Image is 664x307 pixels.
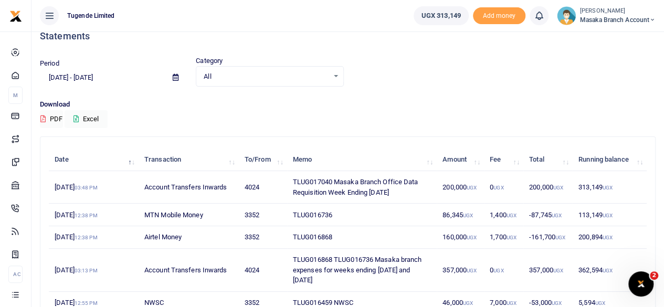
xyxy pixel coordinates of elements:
small: UGX [493,185,503,190]
td: TLUG016868 [287,226,437,249]
td: MTN Mobile Money [139,204,239,226]
span: Masaka Branch Account [580,15,656,25]
small: UGX [603,213,613,218]
a: profile-user [PERSON_NAME] Masaka Branch Account [557,6,656,25]
td: 4024 [239,249,287,292]
td: Account Transfers Inwards [139,171,239,204]
td: 200,000 [523,171,573,204]
span: 2 [650,271,658,280]
small: UGX [463,213,473,218]
h4: Statements [40,30,656,42]
small: UGX [552,300,562,306]
td: [DATE] [49,171,139,204]
span: All [204,71,328,82]
label: Period [40,58,59,69]
small: UGX [507,300,517,306]
td: 3352 [239,204,287,226]
small: UGX [603,235,613,240]
td: 200,000 [437,171,484,204]
td: [DATE] [49,226,139,249]
button: Excel [65,110,108,128]
label: Category [196,56,223,66]
small: UGX [507,235,517,240]
small: UGX [463,300,473,306]
small: UGX [595,300,605,306]
small: 12:38 PM [75,235,98,240]
small: UGX [467,185,477,190]
li: Toup your wallet [473,7,525,25]
td: -161,700 [523,226,573,249]
small: 03:13 PM [75,268,98,273]
td: -87,745 [523,204,573,226]
td: 3352 [239,226,287,249]
li: Ac [8,266,23,283]
small: UGX [467,235,477,240]
iframe: Intercom live chat [628,271,654,297]
td: [DATE] [49,249,139,292]
td: 200,894 [573,226,647,249]
small: UGX [493,268,503,273]
th: To/From: activate to sort column ascending [239,149,287,171]
small: UGX [553,268,563,273]
td: [DATE] [49,204,139,226]
small: UGX [603,185,613,190]
th: Running balance: activate to sort column ascending [573,149,647,171]
img: profile-user [557,6,576,25]
p: Download [40,99,656,110]
td: 4024 [239,171,287,204]
a: logo-small logo-large logo-large [9,12,22,19]
small: 03:48 PM [75,185,98,190]
td: 160,000 [437,226,484,249]
span: UGX 313,149 [421,10,461,21]
td: Account Transfers Inwards [139,249,239,292]
th: Transaction: activate to sort column ascending [139,149,239,171]
small: [PERSON_NAME] [580,7,656,16]
th: Memo: activate to sort column ascending [287,149,437,171]
td: TLUG016868 TLUG016736 Masaka branch expenses for weeks ending [DATE] and [DATE] [287,249,437,292]
small: 12:38 PM [75,213,98,218]
td: 86,345 [437,204,484,226]
td: 313,149 [573,171,647,204]
td: 113,149 [573,204,647,226]
small: UGX [507,213,517,218]
span: Add money [473,7,525,25]
button: PDF [40,110,63,128]
th: Total: activate to sort column ascending [523,149,573,171]
td: TLUG017040 Masaka Branch Office Data Requisition Week Ending [DATE] [287,171,437,204]
img: logo-small [9,10,22,23]
th: Amount: activate to sort column ascending [437,149,484,171]
small: UGX [603,268,613,273]
td: 1,400 [484,204,523,226]
small: UGX [467,268,477,273]
td: 357,000 [437,249,484,292]
li: M [8,87,23,104]
td: 0 [484,249,523,292]
td: TLUG016736 [287,204,437,226]
span: Tugende Limited [63,11,119,20]
td: 362,594 [573,249,647,292]
a: Add money [473,11,525,19]
th: Fee: activate to sort column ascending [484,149,523,171]
small: UGX [555,235,565,240]
td: 0 [484,171,523,204]
td: 1,700 [484,226,523,249]
input: select period [40,69,164,87]
td: Airtel Money [139,226,239,249]
a: UGX 313,149 [414,6,469,25]
small: UGX [553,185,563,190]
small: 12:55 PM [75,300,98,306]
li: Wallet ballance [409,6,473,25]
th: Date: activate to sort column descending [49,149,139,171]
td: 357,000 [523,249,573,292]
small: UGX [552,213,562,218]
